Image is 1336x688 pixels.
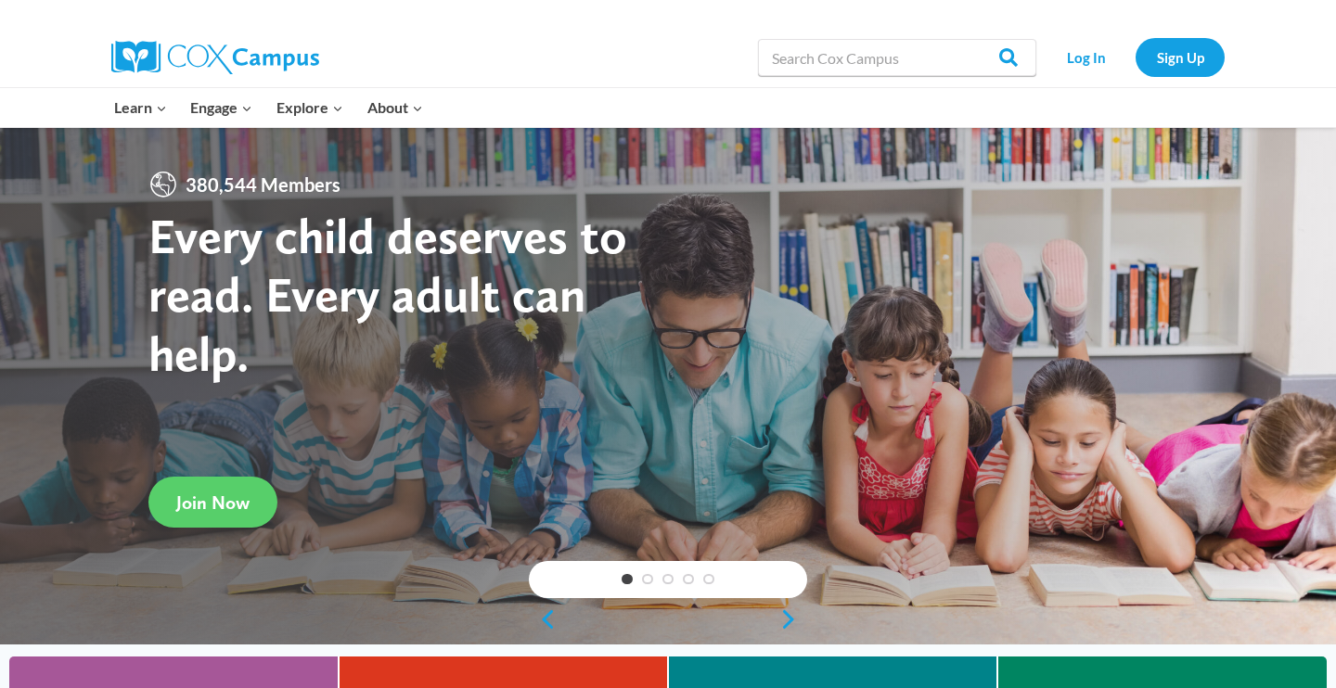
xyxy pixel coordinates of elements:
a: previous [529,608,557,631]
a: next [779,608,807,631]
nav: Secondary Navigation [1046,38,1225,76]
span: About [367,96,423,120]
span: Engage [190,96,252,120]
span: Join Now [176,491,250,514]
input: Search Cox Campus [758,39,1036,76]
a: 1 [622,574,633,585]
span: Explore [276,96,343,120]
a: 5 [703,574,714,585]
span: 380,544 Members [178,170,348,199]
a: 3 [662,574,674,585]
a: Sign Up [1136,38,1225,76]
span: Learn [114,96,167,120]
nav: Primary Navigation [102,88,434,127]
a: 4 [683,574,694,585]
div: content slider buttons [529,601,807,638]
a: 2 [642,574,653,585]
img: Cox Campus [111,41,319,74]
a: Log In [1046,38,1126,76]
a: Join Now [148,477,277,528]
strong: Every child deserves to read. Every adult can help. [148,206,627,383]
